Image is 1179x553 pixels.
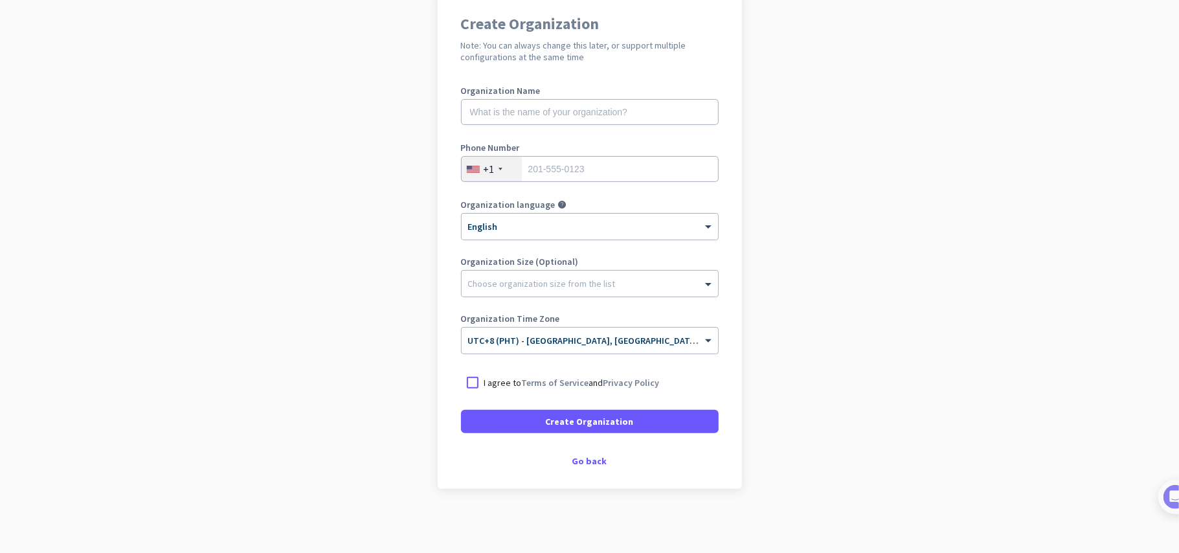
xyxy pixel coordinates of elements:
label: Organization language [461,200,556,209]
div: +1 [484,163,495,175]
label: Organization Size (Optional) [461,257,719,266]
h1: Create Organization [461,16,719,32]
a: Terms of Service [522,377,589,389]
i: help [558,200,567,209]
h2: Note: You can always change this later, or support multiple configurations at the same time [461,39,719,63]
label: Organization Name [461,86,719,95]
input: 201-555-0123 [461,156,719,182]
button: Create Organization [461,410,719,433]
span: Create Organization [546,415,634,428]
a: Privacy Policy [603,377,660,389]
label: Phone Number [461,143,719,152]
p: I agree to and [484,376,660,389]
input: What is the name of your organization? [461,99,719,125]
label: Organization Time Zone [461,314,719,323]
div: Go back [461,457,719,466]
